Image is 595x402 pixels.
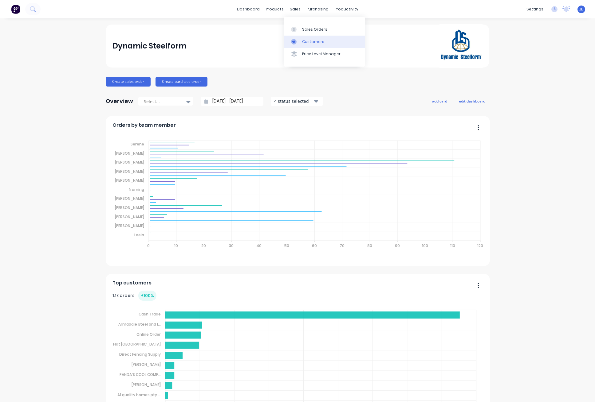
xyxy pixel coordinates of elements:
[112,122,176,129] span: Orders by team member
[256,243,262,248] tspan: 40
[234,5,263,14] a: dashboard
[156,77,207,87] button: Create purchase order
[284,23,365,35] a: Sales Orders
[115,205,144,210] tspan: [PERSON_NAME]
[112,40,187,52] div: Dynamic Steelform
[428,97,451,105] button: add card
[134,232,144,238] tspan: Leela
[115,178,144,183] tspan: [PERSON_NAME]
[339,243,344,248] tspan: 70
[229,243,234,248] tspan: 30
[147,243,149,248] tspan: 0
[263,5,287,14] div: products
[274,98,313,104] div: 4 status selected
[312,243,317,248] tspan: 60
[284,243,289,248] tspan: 50
[106,95,133,107] div: Overview
[439,24,483,68] img: Dynamic Steelform
[332,5,361,14] div: productivity
[115,160,144,165] tspan: [PERSON_NAME]
[11,5,20,14] img: Factory
[106,77,151,87] button: Create sales order
[139,311,161,317] tspan: Cash Trade
[98,342,161,347] tspan: Granny Flat [GEOGRAPHIC_DATA]
[115,169,144,174] tspan: [PERSON_NAME]
[284,48,365,60] a: Price Level Manager
[271,97,323,106] button: 4 status selected
[119,352,161,357] tspan: Direct Fencing Supply
[120,372,161,377] tspan: PANDA'S COOL COMF...
[477,243,483,248] tspan: 120
[115,214,144,219] tspan: [PERSON_NAME]
[287,5,304,14] div: sales
[128,187,144,192] tspan: framing
[112,291,156,301] div: 1.1k orders
[132,382,161,387] tspan: [PERSON_NAME]
[450,243,455,248] tspan: 110
[115,196,144,201] tspan: [PERSON_NAME]
[580,6,583,12] span: JL
[455,97,489,105] button: edit dashboard
[131,141,144,147] tspan: Serene
[201,243,206,248] tspan: 20
[523,5,546,14] div: settings
[395,243,400,248] tspan: 90
[302,27,327,32] div: Sales Orders
[304,5,332,14] div: purchasing
[302,51,341,57] div: Price Level Manager
[115,151,144,156] tspan: [PERSON_NAME]
[367,243,372,248] tspan: 80
[302,39,324,44] div: Customers
[115,223,144,228] tspan: [PERSON_NAME]
[174,243,178,248] tspan: 10
[136,331,161,337] tspan: Online Order
[422,243,428,248] tspan: 100
[118,322,161,327] tspan: Armadale steel and I...
[138,291,156,301] div: + 100 %
[284,36,365,48] a: Customers
[112,279,152,287] span: Top customers
[117,392,161,397] tspan: A1 quality homes pty ...
[132,362,161,367] tspan: [PERSON_NAME]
